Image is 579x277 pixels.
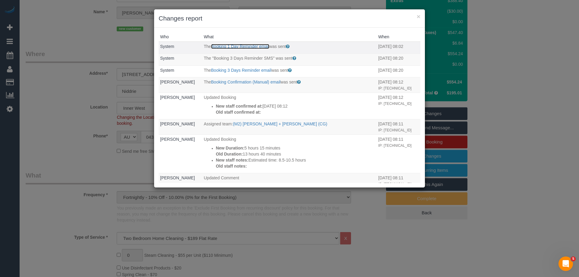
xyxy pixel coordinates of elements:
[159,173,202,200] td: Who
[159,135,202,173] td: Who
[160,44,174,49] a: System
[159,65,202,77] td: Who
[378,102,411,106] small: IP: [TECHNICAL_ID]
[377,135,420,173] td: When
[377,119,420,135] td: When
[204,80,211,84] span: The
[202,119,377,135] td: What
[160,175,195,180] a: [PERSON_NAME]
[216,103,375,109] p: [DATE] 08:12
[159,119,202,135] td: Who
[216,151,375,157] p: 13 hours 40 minutes
[159,54,202,66] td: Who
[204,95,236,100] span: Updated Booking
[211,44,269,49] a: Booking 1 Day Reminder email
[558,257,573,271] iframe: Intercom live chat
[202,135,377,173] td: What
[204,137,236,142] span: Updated Booking
[160,68,174,73] a: System
[204,68,211,73] span: The
[378,86,411,90] small: IP: [TECHNICAL_ID]
[202,173,377,200] td: What
[202,65,377,77] td: What
[377,77,420,93] td: When
[378,182,411,186] small: IP: [TECHNICAL_ID]
[159,93,202,119] td: Who
[377,93,420,119] td: When
[202,54,377,66] td: What
[417,13,420,20] button: ×
[216,110,261,115] strong: Old staff confirmed at:
[378,128,411,132] small: IP: [TECHNICAL_ID]
[159,14,420,23] h3: Changes report
[211,68,271,73] a: Booking 3 Days Reminder email
[154,9,425,187] sui-modal: Changes report
[159,77,202,93] td: Who
[377,54,420,66] td: When
[377,42,420,54] td: When
[202,42,377,54] td: What
[160,80,195,84] a: [PERSON_NAME]
[160,121,195,126] a: [PERSON_NAME]
[377,173,420,200] td: When
[377,65,420,77] td: When
[211,80,280,84] a: Booking Confirmation (Manual) email
[216,164,247,168] strong: Old staff notes:
[216,158,248,162] strong: New staff notes:
[571,257,576,261] span: 5
[160,95,195,100] a: [PERSON_NAME]
[271,68,288,73] span: was sent
[160,56,174,61] a: System
[159,42,202,54] td: Who
[216,145,375,151] p: 5 hours 15 minutes
[204,175,239,180] span: Updated Comment
[159,32,202,42] th: Who
[202,32,377,42] th: What
[202,93,377,119] td: What
[204,56,293,61] span: The "Booking 3 Days Reminder SMS" was sent
[216,152,243,156] strong: Old Duration:
[216,157,375,163] p: Estimated time: 8.5-10.5 hours
[280,80,297,84] span: was sent
[204,44,211,49] span: The
[216,104,263,109] strong: New staff confirmed at:
[378,143,411,148] small: IP: [TECHNICAL_ID]
[377,32,420,42] th: When
[269,44,286,49] span: was sent
[233,121,327,126] a: (M2) [PERSON_NAME] + [PERSON_NAME] (CG)
[216,146,245,150] strong: New Duration:
[202,77,377,93] td: What
[204,121,233,126] span: Assigned team:
[160,137,195,142] a: [PERSON_NAME]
